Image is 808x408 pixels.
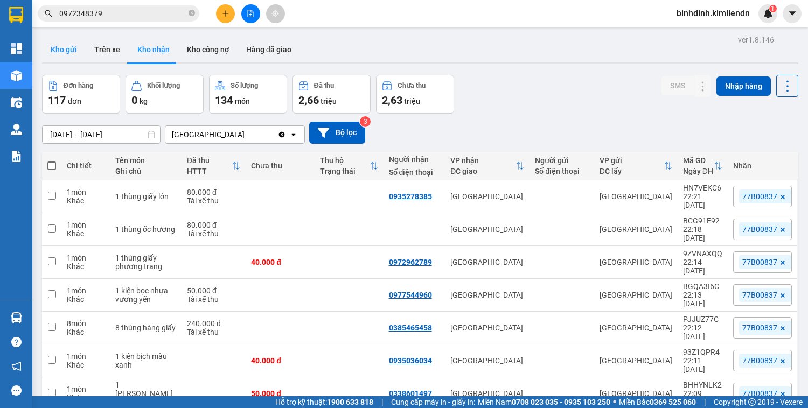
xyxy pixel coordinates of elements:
div: Tài xế thu [187,328,240,336]
div: 1 món [67,254,105,262]
th: Toggle SortBy [594,152,678,180]
span: 2,66 [298,94,319,107]
div: 40.000 đ [251,258,309,266]
strong: Trụ sở Công ty [4,32,51,40]
div: Số lượng [231,82,258,89]
strong: 1900 633 818 [327,398,373,406]
button: Chưa thu2,63 triệu [376,75,454,114]
span: [GEOGRAPHIC_DATA], P. [GEOGRAPHIC_DATA], [GEOGRAPHIC_DATA] [4,41,147,58]
div: Khối lượng [147,82,180,89]
span: 2,63 [382,94,402,107]
span: triệu [321,97,337,105]
div: 22:18 [DATE] [683,225,722,242]
div: BCG91E92 [683,216,722,225]
strong: 0708 023 035 - 0935 103 250 [512,398,610,406]
div: 240.000 đ [187,319,240,328]
div: Khác [67,262,105,271]
span: aim [271,10,279,17]
span: 77B00837 [742,224,777,234]
div: Mã GD [683,156,714,165]
img: dashboard-icon [11,43,22,54]
div: 50.000 đ [187,286,240,295]
div: 22:09 [DATE] [683,389,722,406]
div: Số điện thoại [389,168,440,177]
div: [GEOGRAPHIC_DATA] [600,291,672,299]
div: Đã thu [187,156,232,165]
th: Toggle SortBy [445,152,530,180]
span: | [381,396,383,408]
button: Kho nhận [129,37,178,62]
span: Hỗ trợ kỹ thuật: [275,396,373,408]
div: 1 món [67,385,105,393]
div: 1 kiện bịch màu xanh [115,352,177,369]
th: Toggle SortBy [315,152,384,180]
span: 77B00837 [742,192,777,201]
button: Kho công nợ [178,37,238,62]
div: Khác [67,393,105,402]
div: 1 thùng giấy lớn [115,192,177,201]
input: Select a date range. [43,126,160,143]
div: [GEOGRAPHIC_DATA] [600,192,672,201]
strong: Địa chỉ: [4,41,29,50]
div: [GEOGRAPHIC_DATA] [450,291,524,299]
img: solution-icon [11,151,22,162]
span: plus [222,10,229,17]
span: 77B00837 [742,389,777,398]
div: [GEOGRAPHIC_DATA] [600,225,672,234]
div: 0972962789 [389,258,432,266]
sup: 1 [769,5,777,12]
span: message [11,385,22,396]
div: [GEOGRAPHIC_DATA] [600,356,672,365]
button: Kho gửi [42,37,86,62]
span: Cung cấp máy in - giấy in: [391,396,475,408]
span: caret-down [788,9,797,18]
div: 93Z1QPR4 [683,348,722,356]
div: BGQA3I6C [683,282,722,291]
div: Khác [67,328,105,336]
div: 22:13 [DATE] [683,291,722,308]
div: 0338601497 [389,389,432,398]
span: search [45,10,52,17]
button: Đơn hàng117đơn [42,75,120,114]
span: notification [11,361,22,371]
img: logo-vxr [9,7,23,23]
div: [GEOGRAPHIC_DATA] [600,389,672,398]
div: 0385465458 [389,323,432,332]
div: Nhãn [733,161,792,170]
div: 1 kiện bọc nhựa vương yến [115,286,177,304]
input: Tìm tên, số ĐT hoặc mã đơn [59,8,186,19]
div: 22:21 [DATE] [683,192,722,209]
div: [GEOGRAPHIC_DATA] [600,323,672,332]
button: Khối lượng0kg [126,75,204,114]
div: HTTT [187,167,232,175]
span: 117 [48,94,66,107]
strong: CÔNG TY TNHH [50,5,112,16]
div: 1 món [67,221,105,229]
div: Người nhận [389,155,440,164]
div: 1 bá duy bịch đen [115,381,177,406]
strong: 0369 525 060 [650,398,696,406]
div: 1 món [67,352,105,361]
span: file-add [247,10,254,17]
strong: VẬN TẢI Ô TÔ KIM LIÊN [34,17,127,27]
img: warehouse-icon [11,312,22,323]
div: [GEOGRAPHIC_DATA] [450,389,524,398]
div: Chưa thu [398,82,426,89]
div: 40.000 đ [251,356,309,365]
div: Chi tiết [67,161,105,170]
div: Khác [67,229,105,238]
div: 80.000 đ [187,188,240,196]
div: Ngày ĐH [683,167,714,175]
div: HN7VEKC6 [683,184,722,192]
span: 77B00837 [742,290,777,300]
div: Chưa thu [251,161,309,170]
div: 1 thùng giấy phương trang [115,254,177,271]
span: 1 [771,5,775,12]
div: 0935036034 [389,356,432,365]
span: close-circle [189,9,195,19]
img: warehouse-icon [11,97,22,108]
span: 77B00837 [742,356,777,365]
button: plus [216,4,235,23]
strong: Văn phòng đại diện – CN [GEOGRAPHIC_DATA] [4,62,155,70]
button: Trên xe [86,37,129,62]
